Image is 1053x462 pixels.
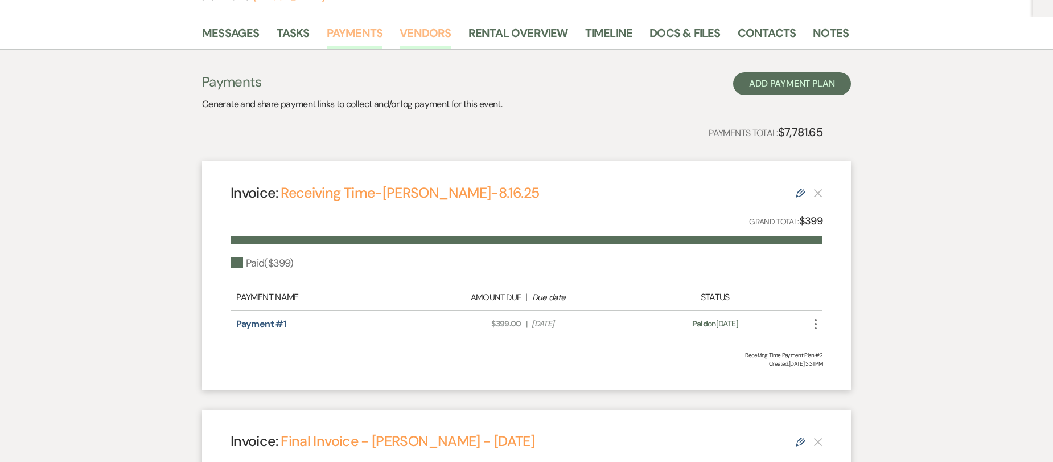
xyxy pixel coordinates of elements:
div: Paid ( $399 ) [231,256,294,271]
div: Status [643,291,788,304]
span: Created: [DATE] 3:31 PM [231,359,822,368]
a: Vendors [400,24,451,49]
div: Payment Name [236,291,410,304]
span: | [526,318,527,330]
button: This payment plan cannot be deleted because it contains links that have been paid through Weven’s... [813,188,822,198]
div: Amount Due [416,291,521,304]
div: Receiving Time Payment Plan #2 [231,351,822,359]
h4: Invoice: [231,431,534,451]
a: Docs & Files [649,24,720,49]
a: Rental Overview [468,24,568,49]
a: Notes [813,24,849,49]
h4: Invoice: [231,183,539,203]
a: Tasks [277,24,310,49]
strong: $399 [799,214,822,228]
p: Grand Total: [749,213,822,230]
h3: Payments [202,72,502,92]
div: Due date [532,291,637,304]
a: Timeline [585,24,633,49]
a: Payment #1 [236,318,286,330]
button: Add Payment Plan [733,72,851,95]
a: Messages [202,24,260,49]
p: Generate and share payment links to collect and/or log payment for this event. [202,97,502,112]
span: $399.00 [417,318,521,330]
a: Receiving Time-[PERSON_NAME]-8.16.25 [281,183,539,202]
a: Payments [327,24,383,49]
strong: $7,781.65 [778,125,822,140]
p: Payments Total: [709,123,822,141]
a: Contacts [738,24,796,49]
span: Paid [692,318,708,329]
a: Final Invoice - [PERSON_NAME] - [DATE] [281,432,534,451]
div: | [410,291,643,304]
button: This payment plan cannot be deleted because it contains links that have been paid through Weven’s... [813,437,822,447]
div: on [DATE] [643,318,788,330]
span: [DATE] [532,318,636,330]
